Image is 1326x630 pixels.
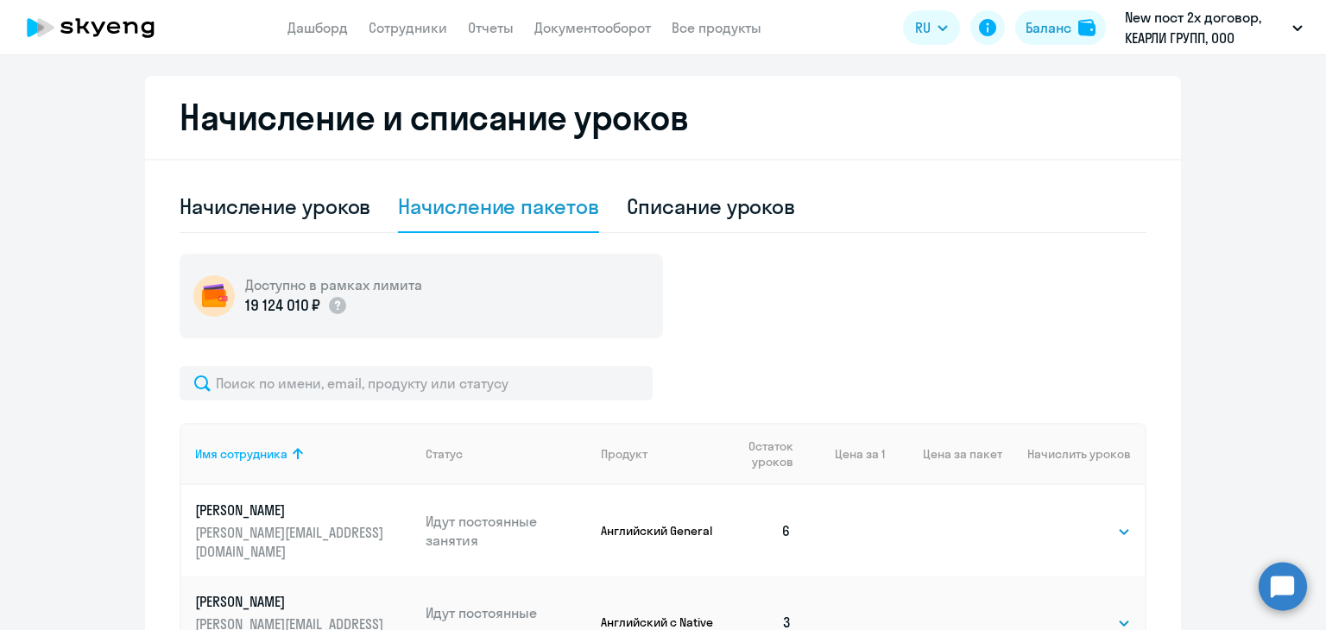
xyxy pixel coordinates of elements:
p: [PERSON_NAME] [195,592,388,611]
td: 6 [717,485,805,576]
input: Поиск по имени, email, продукту или статусу [180,366,653,400]
button: RU [903,10,960,45]
span: RU [915,17,931,38]
a: Все продукты [672,19,761,36]
a: [PERSON_NAME][PERSON_NAME][EMAIL_ADDRESS][DOMAIN_NAME] [195,501,412,561]
div: Имя сотрудника [195,446,287,462]
button: Балансbalance [1015,10,1106,45]
a: Документооборот [534,19,651,36]
p: [PERSON_NAME][EMAIL_ADDRESS][DOMAIN_NAME] [195,523,388,561]
p: New пост 2х договор, КЕАРЛИ ГРУПП, ООО [1125,7,1285,48]
p: 19 124 010 ₽ [245,294,320,317]
img: wallet-circle.png [193,275,235,317]
div: Баланс [1026,17,1071,38]
div: Статус [426,446,588,462]
p: Английский с Native [601,614,717,630]
h2: Начисление и списание уроков [180,97,1146,138]
th: Цена за 1 [805,423,885,485]
div: Статус [426,446,463,462]
p: Английский General [601,523,717,539]
button: New пост 2х договор, КЕАРЛИ ГРУПП, ООО [1116,7,1311,48]
a: Отчеты [468,19,514,36]
th: Начислить уроков [1002,423,1145,485]
a: Дашборд [287,19,348,36]
p: [PERSON_NAME] [195,501,388,520]
div: Списание уроков [627,192,796,220]
p: Идут постоянные занятия [426,512,588,550]
div: Имя сотрудника [195,446,412,462]
div: Продукт [601,446,717,462]
div: Остаток уроков [731,438,805,469]
h5: Доступно в рамках лимита [245,275,422,294]
a: Сотрудники [369,19,447,36]
div: Начисление уроков [180,192,370,220]
span: Остаток уроков [731,438,792,469]
div: Продукт [601,446,647,462]
th: Цена за пакет [885,423,1002,485]
img: balance [1078,19,1096,36]
div: Начисление пакетов [398,192,598,220]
